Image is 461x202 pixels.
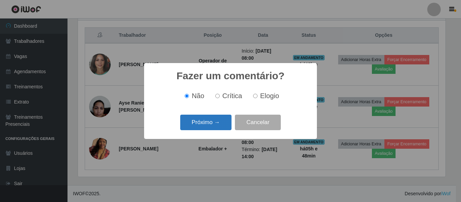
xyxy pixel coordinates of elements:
button: Cancelar [235,115,281,131]
input: Elogio [253,94,257,98]
button: Próximo → [180,115,232,131]
span: Não [192,92,204,99]
span: Crítica [222,92,242,99]
span: Elogio [260,92,279,99]
h2: Fazer um comentário? [177,70,284,82]
input: Crítica [215,94,220,98]
input: Não [185,94,189,98]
